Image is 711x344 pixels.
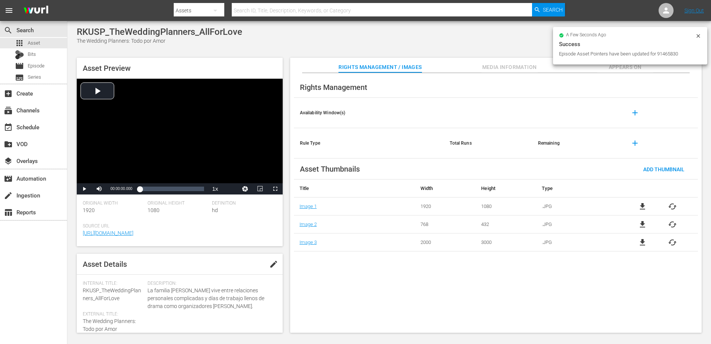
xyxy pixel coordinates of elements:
span: Asset Thumbnails [300,165,360,173]
a: [URL][DOMAIN_NAME] [83,230,133,236]
span: add [631,108,639,117]
span: Asset Details [83,260,127,269]
td: 1920 [415,197,475,215]
span: add [631,139,639,148]
span: Rights Management [300,83,367,92]
div: Success [559,40,701,49]
span: Create [4,89,13,98]
a: Image 3 [300,239,317,245]
div: RKUSP_TheWeddingPlanners_AllForLove [77,27,242,37]
button: Play [77,183,92,194]
span: Channels [4,106,13,115]
td: 3000 [475,233,536,251]
th: Type [536,179,617,197]
div: Episode Asset Pointers have been updated for 91465830 [559,50,693,58]
button: Mute [92,183,107,194]
span: Asset [15,39,24,48]
span: a few seconds ago [566,32,606,38]
span: Media Information [481,63,538,72]
td: .JPG [536,197,617,215]
td: 1080 [475,197,536,215]
button: Picture-in-Picture [253,183,268,194]
button: Search [532,3,565,16]
span: Reports [4,208,13,217]
div: Bits [15,50,24,59]
button: cached [668,220,677,229]
span: Rights Management / Images [338,63,422,72]
div: The Wedding Planners: Todo por Amor [77,37,242,45]
th: Total Runs [444,128,532,159]
span: 00:00:00.000 [110,187,132,191]
th: Remaining [532,128,620,159]
td: .JPG [536,215,617,233]
a: file_download [638,220,647,229]
th: Height [475,179,536,197]
button: add [626,104,644,122]
span: Appears On [597,63,653,72]
span: Automation [4,174,13,183]
span: Internal Title: [83,281,144,287]
span: The Wedding Planners: Todo por Amor [83,318,136,332]
span: Search [543,3,563,16]
span: Series [15,73,24,82]
span: Bits [28,51,36,58]
th: Title [294,179,415,197]
th: Rule Type [294,128,444,159]
div: Progress Bar [140,187,204,191]
a: Sign Out [684,7,704,13]
td: 2000 [415,233,475,251]
span: Asset Preview [83,64,131,73]
span: Overlays [4,157,13,166]
td: 768 [415,215,475,233]
a: Image 1 [300,203,317,209]
td: .JPG [536,233,617,251]
span: Search [4,26,13,35]
span: Episode [28,62,45,70]
span: Source Url [83,223,273,229]
th: Width [415,179,475,197]
button: Jump To Time [238,183,253,194]
span: hd [212,207,218,213]
button: Add Thumbnail [637,162,690,176]
span: Definition [212,200,273,206]
span: Original Height [148,200,209,206]
span: VOD [4,140,13,149]
a: file_download [638,238,647,247]
div: Video Player [77,79,283,194]
button: Playback Rate [208,183,223,194]
span: Asset [28,39,40,47]
span: 1080 [148,207,159,213]
span: External Title: [83,311,144,317]
td: 432 [475,215,536,233]
span: La familia [PERSON_NAME] vive entre relaciones personales complicadas y días de trabajo llenos de... [148,287,273,310]
th: Availability Window(s) [294,98,444,128]
span: Episode [15,61,24,70]
button: edit [265,255,283,273]
span: menu [4,6,13,15]
span: RKUSP_TheWeddingPlanners_AllForLove [83,287,141,301]
span: Original Width [83,200,144,206]
span: Description: [148,281,273,287]
span: 1920 [83,207,95,213]
button: cached [668,202,677,211]
a: Image 2 [300,221,317,227]
span: Ingestion [4,191,13,200]
span: Series [28,73,41,81]
button: cached [668,238,677,247]
span: Add Thumbnail [637,166,690,172]
img: ans4CAIJ8jUAAAAAAAAAAAAAAAAAAAAAAAAgQb4GAAAAAAAAAAAAAAAAAAAAAAAAJMjXAAAAAAAAAAAAAAAAAAAAAAAAgAT5G... [18,2,54,19]
span: edit [269,260,278,269]
button: Fullscreen [268,183,283,194]
button: add [626,134,644,152]
a: file_download [638,202,647,211]
span: Schedule [4,123,13,132]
